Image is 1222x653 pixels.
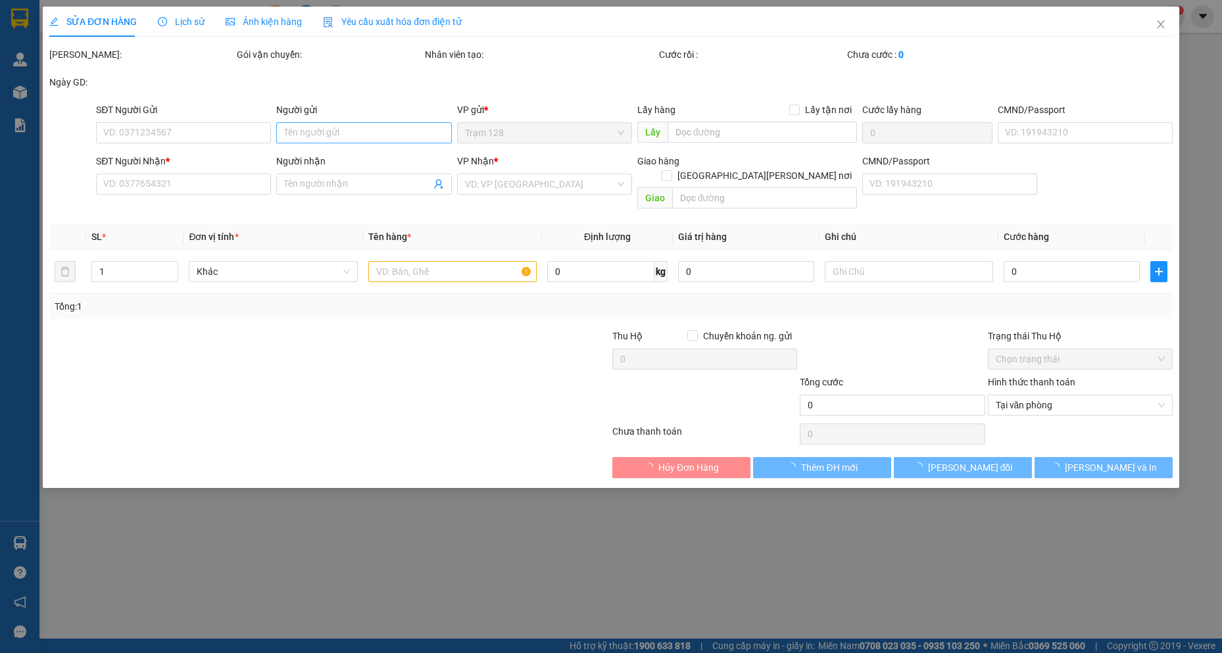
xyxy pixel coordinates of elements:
span: [PERSON_NAME] đổi [928,460,1013,475]
div: [PERSON_NAME]: [49,47,234,62]
b: 0 [898,49,904,60]
span: Chọn trạng thái [996,349,1165,369]
span: Định lượng [584,231,631,242]
div: Ngày GD: [49,75,234,89]
span: Khác [197,262,350,281]
span: Trạm 128 [465,123,624,143]
input: VD: Bàn, Ghế [368,261,537,282]
span: Yêu cầu xuất hóa đơn điện tử [323,16,462,27]
span: Giao hàng [637,156,679,166]
div: Người nhận [276,154,451,168]
div: Cước rồi : [659,47,844,62]
span: SL [91,231,102,242]
span: Tổng cước [800,377,843,387]
th: Ghi chú [819,224,999,250]
span: Tên hàng [368,231,411,242]
span: Hủy Đơn Hàng [658,460,719,475]
span: Cước hàng [1004,231,1049,242]
div: Chưa thanh toán [611,424,798,447]
span: Ảnh kiện hàng [226,16,302,27]
input: Ghi Chú [825,261,994,282]
span: Thêm ĐH mới [801,460,857,475]
button: Hủy Đơn Hàng [612,457,750,478]
div: Chưa cước : [847,47,1032,62]
span: Chuyển khoản ng. gửi [698,329,797,343]
span: Giá trị hàng [678,231,727,242]
input: Dọc đường [672,187,858,208]
span: edit [49,17,59,26]
div: SĐT Người Nhận [96,154,271,168]
button: [PERSON_NAME] và In [1035,457,1173,478]
div: Trạng thái Thu Hộ [988,329,1173,343]
div: Gói vận chuyển: [237,47,422,62]
span: loading [914,462,928,472]
input: Dọc đường [668,122,858,143]
span: plus [1151,266,1167,277]
span: close [1156,19,1166,30]
span: Lịch sử [158,16,205,27]
span: Lấy [637,122,668,143]
span: Lấy tận nơi [800,103,857,117]
span: [PERSON_NAME] và In [1065,460,1157,475]
button: Close [1142,7,1179,43]
div: Tổng: 1 [55,299,472,314]
label: Cước lấy hàng [862,105,921,115]
div: SĐT Người Gửi [96,103,271,117]
span: Thu Hộ [612,331,643,341]
button: plus [1150,261,1167,282]
img: icon [323,17,333,28]
div: VP gửi [457,103,632,117]
span: kg [654,261,668,282]
span: loading [787,462,801,472]
div: Nhân viên tạo: [425,47,657,62]
span: Giao [637,187,672,208]
span: Đơn vị tính [189,231,238,242]
input: Cước lấy hàng [862,122,992,143]
span: user-add [433,179,444,189]
label: Hình thức thanh toán [988,377,1075,387]
span: clock-circle [158,17,167,26]
div: Người gửi [276,103,451,117]
span: loading [644,462,658,472]
span: picture [226,17,235,26]
div: CMND/Passport [998,103,1173,117]
span: Tại văn phòng [996,395,1165,415]
span: [GEOGRAPHIC_DATA][PERSON_NAME] nơi [672,168,857,183]
button: [PERSON_NAME] đổi [894,457,1032,478]
span: SỬA ĐƠN HÀNG [49,16,137,27]
span: Lấy hàng [637,105,675,115]
button: delete [55,261,76,282]
div: CMND/Passport [862,154,1037,168]
span: VP Nhận [457,156,494,166]
button: Thêm ĐH mới [753,457,891,478]
span: loading [1050,462,1065,472]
